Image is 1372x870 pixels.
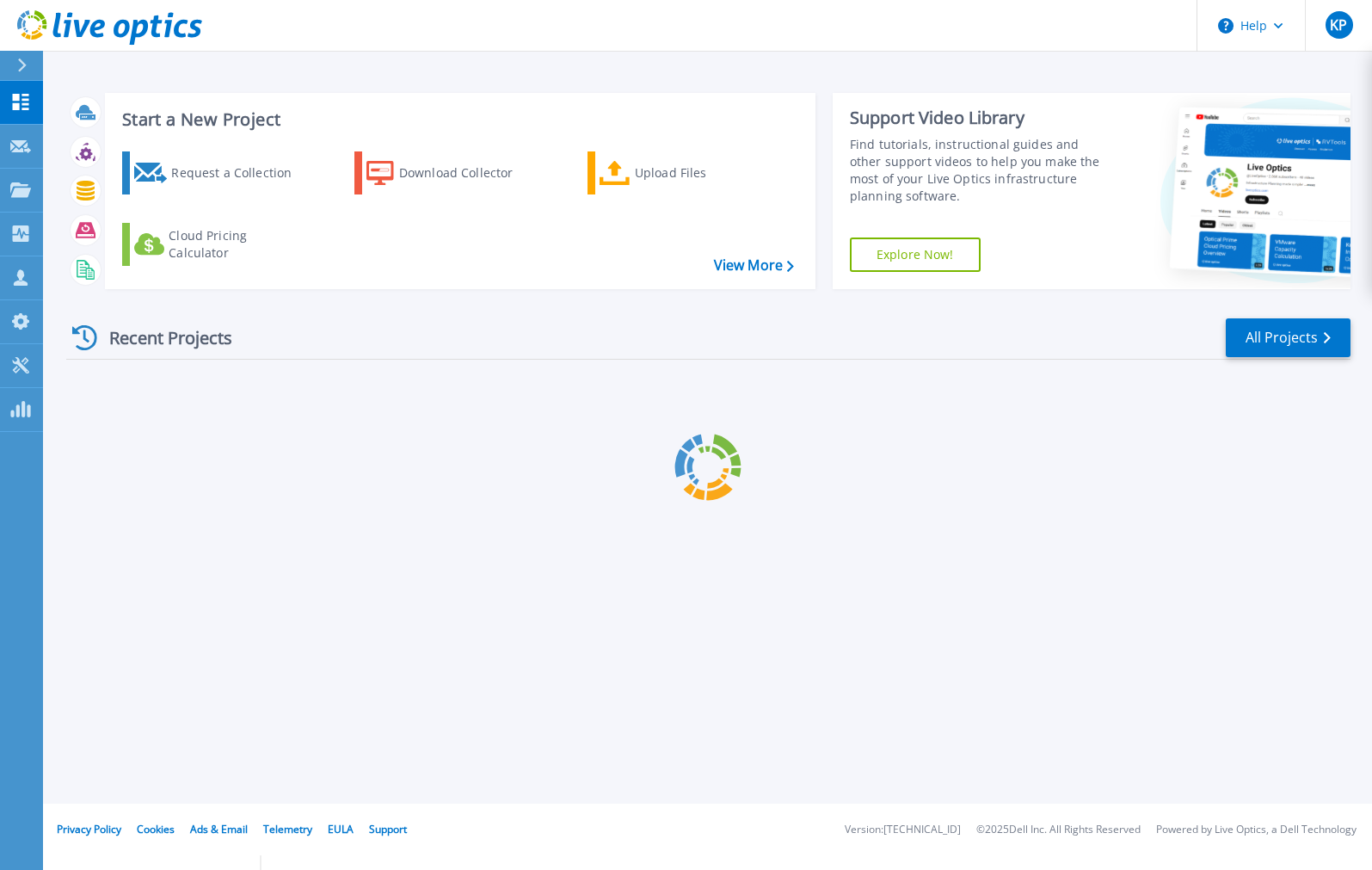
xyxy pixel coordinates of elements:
[122,110,793,129] h3: Start a New Project
[66,317,255,359] div: Recent Projects
[399,156,537,190] div: Download Collector
[354,151,546,194] a: Download Collector
[850,107,1111,129] div: Support Video Library
[1330,18,1347,32] span: KP
[137,822,175,836] a: Cookies
[169,227,306,262] div: Cloud Pricing Calculator
[714,257,794,274] a: View More
[845,824,961,836] li: Version: [TECHNICAL_ID]
[171,156,309,190] div: Request a Collection
[850,238,981,272] a: Explore Now!
[122,223,314,266] a: Cloud Pricing Calculator
[263,822,312,836] a: Telemetry
[190,822,248,836] a: Ads & Email
[588,151,779,194] a: Upload Files
[57,822,121,836] a: Privacy Policy
[1156,824,1357,836] li: Powered by Live Optics, a Dell Technology
[850,136,1111,205] div: Find tutorials, instructional guides and other support videos to help you make the most of your L...
[122,151,314,194] a: Request a Collection
[976,824,1141,836] li: © 2025 Dell Inc. All Rights Reserved
[1226,318,1350,357] a: All Projects
[369,822,407,836] a: Support
[328,822,354,836] a: EULA
[635,156,772,190] div: Upload Files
